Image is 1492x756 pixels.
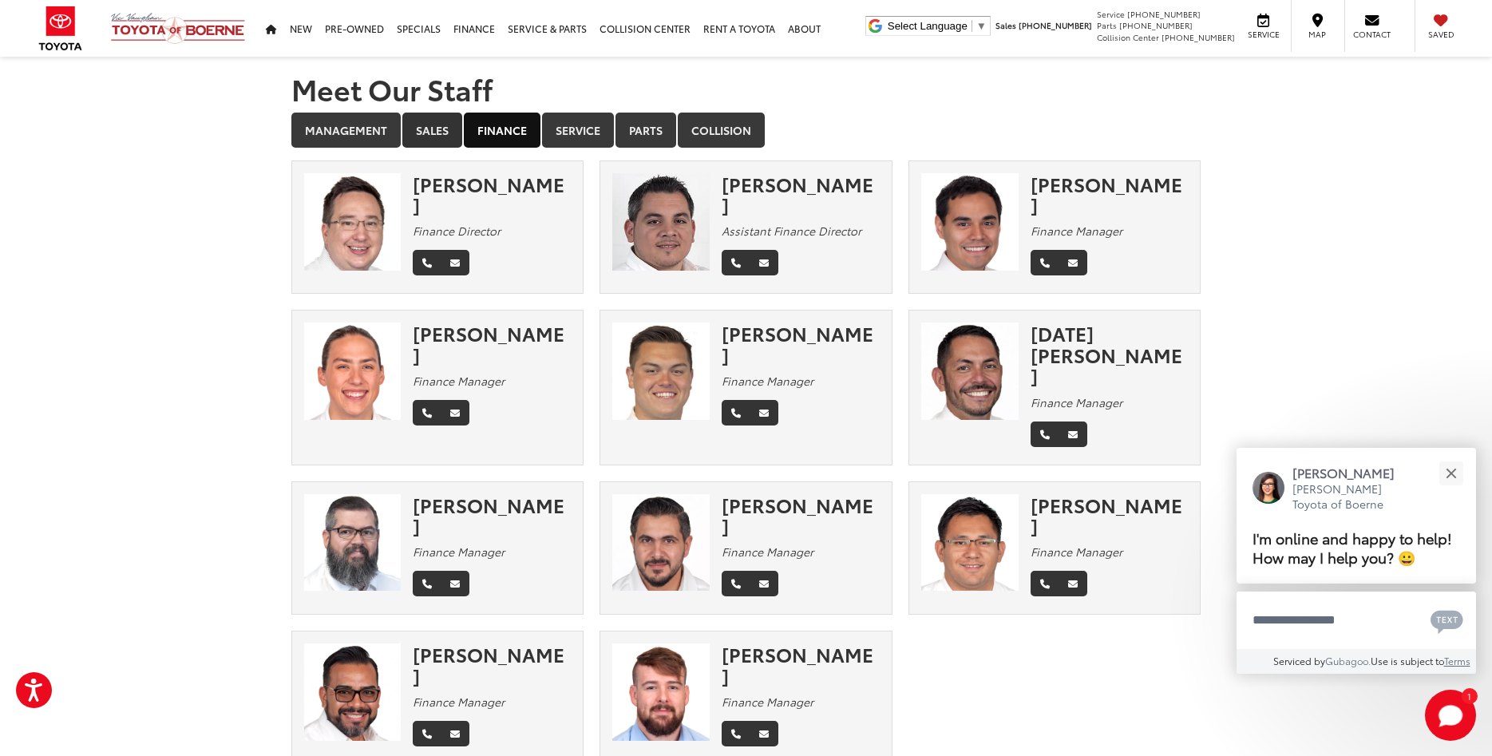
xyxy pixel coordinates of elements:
p: [PERSON_NAME] [1292,464,1411,481]
h1: Meet Our Staff [291,73,1201,105]
button: Chat with SMS [1426,602,1468,638]
div: [PERSON_NAME] [1031,173,1189,216]
span: 1 [1467,692,1471,699]
em: Assistant Finance Director [722,223,861,239]
em: Finance Manager [1031,544,1122,560]
div: [PERSON_NAME] [413,323,571,365]
a: Email [441,571,469,596]
span: Saved [1423,29,1458,40]
svg: Start Chat [1425,690,1476,741]
span: I'm online and happy to help! How may I help you? 😀 [1253,527,1452,568]
svg: Text [1431,608,1463,634]
span: [PHONE_NUMBER] [1119,19,1193,31]
div: Department Tabs [291,113,1201,149]
a: Email [441,250,469,275]
span: Serviced by [1273,654,1325,667]
a: Email [750,250,778,275]
span: Service [1245,29,1281,40]
em: Finance Manager [722,373,813,389]
p: [PERSON_NAME] Toyota of Boerne [1292,481,1411,513]
a: Email [441,721,469,746]
span: [PHONE_NUMBER] [1162,31,1235,43]
img: Vic Vaughan Toyota of Boerne [110,12,246,45]
div: [PERSON_NAME] [722,323,880,365]
a: Phone [722,400,750,425]
a: Phone [1031,571,1059,596]
a: Phone [1031,250,1059,275]
span: Parts [1097,19,1117,31]
a: Finance [464,113,540,148]
span: Sales [995,19,1016,31]
a: Terms [1444,654,1470,667]
img: Christian Morf [612,643,710,741]
span: Service [1097,8,1125,20]
button: Toggle Chat Window [1425,690,1476,741]
div: [PERSON_NAME] [413,494,571,536]
em: Finance Manager [413,544,505,560]
em: Finance Manager [413,694,505,710]
img: Xavier Guillen [921,494,1019,592]
em: Finance Manager [1031,223,1122,239]
a: Email [1059,422,1087,447]
div: [PERSON_NAME] [1031,494,1189,536]
img: Esteban Guerra [304,643,402,741]
a: Phone [413,400,441,425]
img: Riley Franklin [304,323,402,420]
img: Socrates Lopez [304,494,402,592]
div: [DATE][PERSON_NAME] [1031,323,1189,386]
a: Phone [722,721,750,746]
span: Map [1300,29,1335,40]
em: Finance Director [413,223,501,239]
img: Noel Rodriguez [921,323,1019,420]
img: Christopher Long [304,173,402,271]
div: Close[PERSON_NAME][PERSON_NAME] Toyota of BoerneI'm online and happy to help! How may I help you?... [1237,448,1476,674]
img: Omar Obaidi [612,494,710,592]
a: Email [750,571,778,596]
span: Use is subject to [1371,654,1444,667]
a: Management [291,113,401,148]
a: Phone [722,250,750,275]
img: Michael Villareal [921,173,1019,271]
div: [PERSON_NAME] [722,173,880,216]
em: Finance Manager [722,694,813,710]
a: Sales [402,113,462,148]
a: Phone [722,571,750,596]
a: Gubagoo. [1325,654,1371,667]
em: Finance Manager [1031,394,1122,410]
button: Close [1434,456,1468,490]
img: Aaron Grantham [612,323,710,420]
a: Parts [615,113,676,148]
div: [PERSON_NAME] [413,173,571,216]
textarea: Type your message [1237,592,1476,649]
span: Select Language [888,20,968,32]
a: Phone [1031,422,1059,447]
a: Email [1059,250,1087,275]
div: [PERSON_NAME] [722,494,880,536]
img: Jesse Gomez [612,173,710,271]
span: ▼ [976,20,987,32]
a: Service [542,113,614,148]
div: [PERSON_NAME] [413,643,571,686]
em: Finance Manager [722,544,813,560]
a: Email [750,721,778,746]
a: Email [441,400,469,425]
a: Select Language​ [888,20,987,32]
span: [PHONE_NUMBER] [1019,19,1092,31]
span: [PHONE_NUMBER] [1127,8,1201,20]
a: Phone [413,250,441,275]
span: Collision Center [1097,31,1159,43]
a: Phone [413,571,441,596]
a: Email [1059,571,1087,596]
div: [PERSON_NAME] [722,643,880,686]
em: Finance Manager [413,373,505,389]
a: Phone [413,721,441,746]
span: Contact [1353,29,1391,40]
a: Email [750,400,778,425]
a: Collision [678,113,765,148]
